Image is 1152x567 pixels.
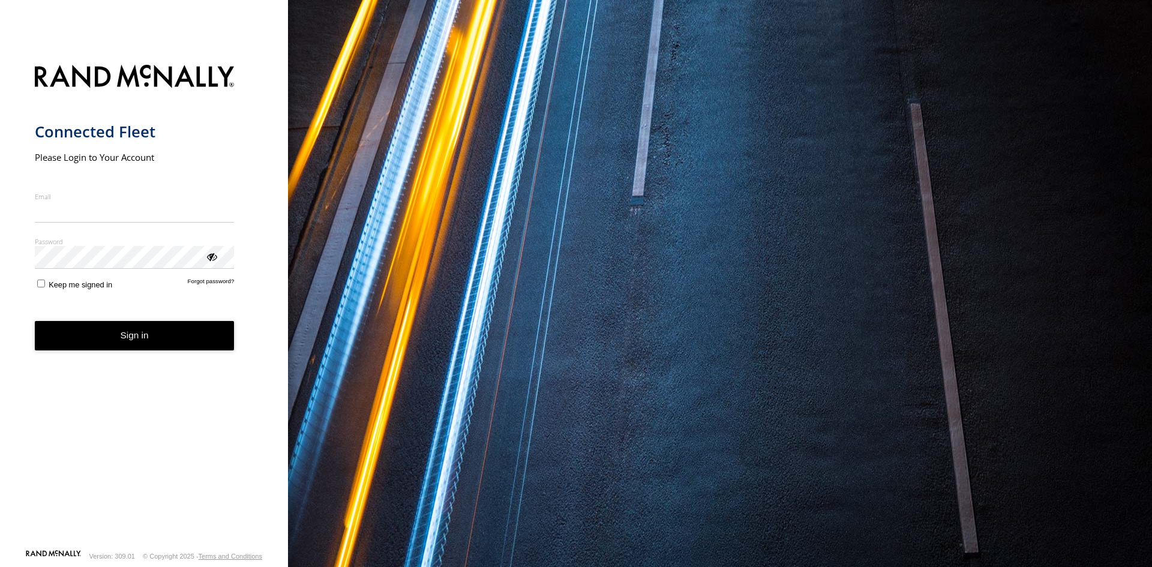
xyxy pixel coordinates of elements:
button: Sign in [35,321,235,350]
img: Rand McNally [35,62,235,93]
div: © Copyright 2025 - [143,553,262,560]
div: ViewPassword [205,250,217,262]
a: Terms and Conditions [199,553,262,560]
input: Keep me signed in [37,280,45,287]
form: main [35,58,254,549]
h1: Connected Fleet [35,122,235,142]
a: Forgot password? [188,278,235,289]
label: Email [35,192,235,201]
label: Password [35,237,235,246]
h2: Please Login to Your Account [35,151,235,163]
a: Visit our Website [26,550,81,562]
span: Keep me signed in [49,280,112,289]
div: Version: 309.01 [89,553,135,560]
